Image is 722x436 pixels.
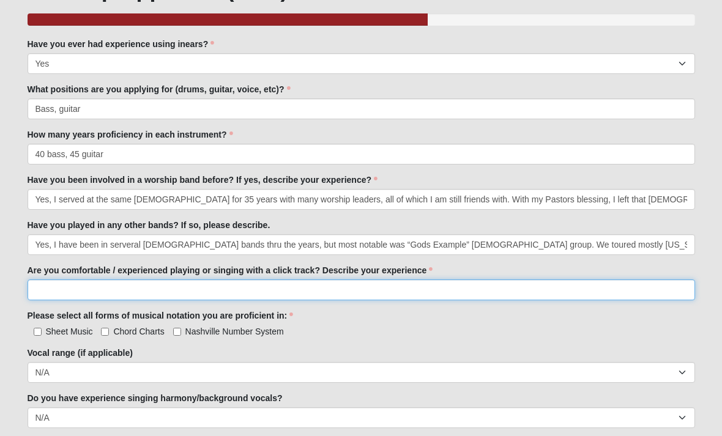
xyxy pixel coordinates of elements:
[28,264,433,276] label: Are you comfortable / experienced playing or singing with a click track? Describe your experience
[28,309,294,322] label: Please select all forms of musical notation you are proficient in:
[28,128,233,141] label: How many years proficiency in each instrument?
[28,174,378,186] label: Have you been involved in a worship band before? If yes, describe your experience?
[28,83,291,95] label: What positions are you applying for (drums, guitar, voice, etc)?
[101,328,109,336] input: Chord Charts
[28,38,215,50] label: Have you ever had experience using inears?
[46,327,93,336] span: Sheet Music
[113,327,164,336] span: Chord Charts
[28,219,270,231] label: Have you played in any other bands? If so, please describe.
[185,327,284,336] span: Nashville Number System
[173,328,181,336] input: Nashville Number System
[28,392,283,404] label: Do you have experience singing harmony/background vocals?
[28,347,133,359] label: Vocal range (if applicable)
[34,328,42,336] input: Sheet Music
